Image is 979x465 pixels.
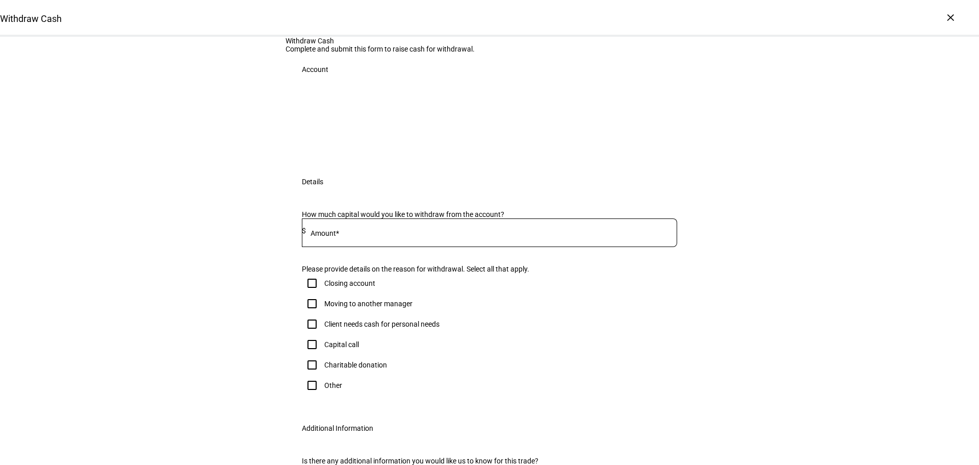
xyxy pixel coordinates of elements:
[324,381,342,389] div: Other
[302,424,373,432] div: Additional Information
[324,361,387,369] div: Charitable donation
[324,340,359,349] div: Capital call
[286,45,693,53] div: Complete and submit this form to raise cash for withdrawal.
[324,320,440,328] div: Client needs cash for personal needs
[302,210,677,218] div: How much capital would you like to withdraw from the account?
[302,227,306,235] span: $
[302,178,323,186] div: Details
[324,279,375,287] div: Closing account
[302,457,677,465] div: Is there any additional information you would like us to know for this trade?
[302,265,677,273] div: Please provide details on the reason for withdrawal. Select all that apply.
[324,300,413,308] div: Moving to another manager
[311,229,339,237] mat-label: Amount*
[302,65,328,74] div: Account
[286,37,693,45] div: Withdraw Cash
[942,9,959,26] div: ×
